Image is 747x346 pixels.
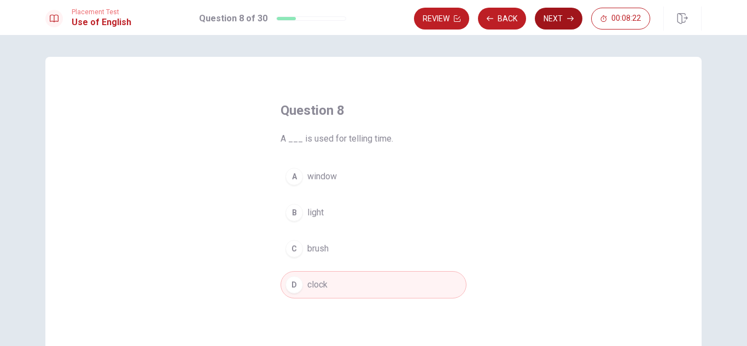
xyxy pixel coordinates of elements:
span: 00:08:22 [611,14,641,23]
button: Back [478,8,526,30]
button: Dclock [281,271,466,298]
button: Cbrush [281,235,466,262]
button: Awindow [281,163,466,190]
div: A [285,168,303,185]
button: Next [535,8,582,30]
span: A ___ is used for telling time. [281,132,466,145]
span: Placement Test [72,8,131,16]
button: 00:08:22 [591,8,650,30]
span: clock [307,278,328,291]
span: brush [307,242,329,255]
span: window [307,170,337,183]
h4: Question 8 [281,102,466,119]
h1: Use of English [72,16,131,29]
span: light [307,206,324,219]
div: C [285,240,303,257]
div: D [285,276,303,294]
button: Review [414,8,469,30]
h1: Question 8 of 30 [199,12,267,25]
div: B [285,204,303,221]
button: Blight [281,199,466,226]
